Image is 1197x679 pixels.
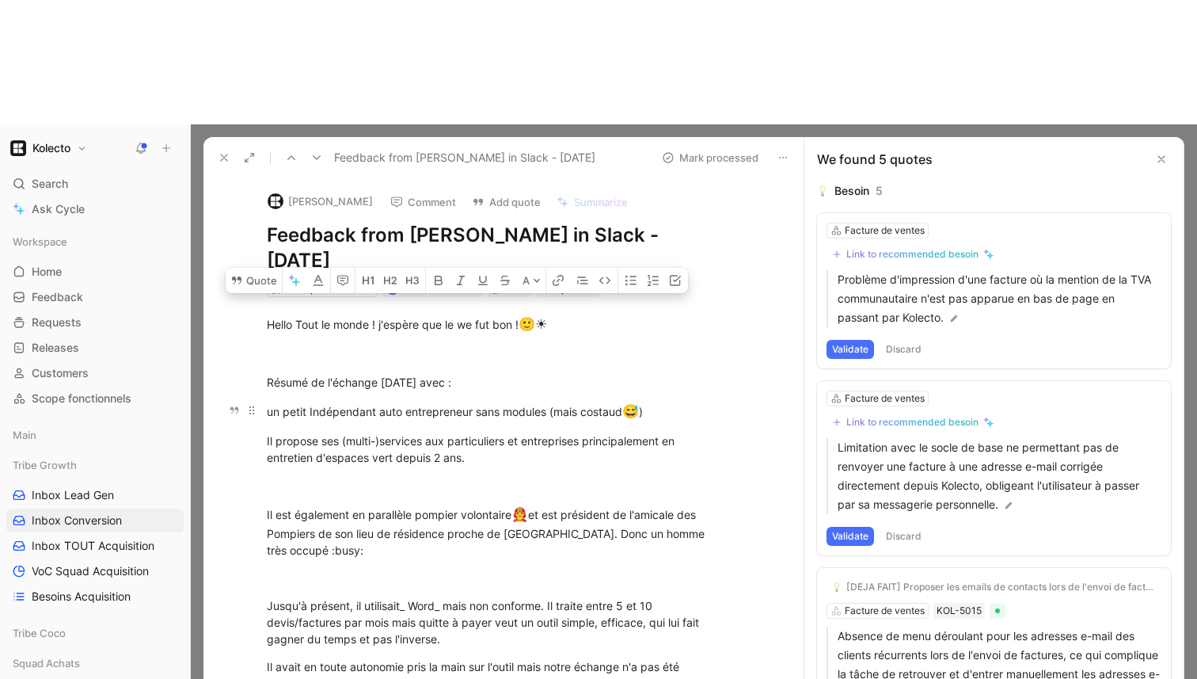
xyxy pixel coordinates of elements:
span: 😅 [622,403,639,419]
span: 👨‍🚒 [511,506,528,522]
p: Limitation avec le socle de base ne permettant pas de renvoyer une facture à une adresse e-mail c... [838,438,1161,514]
span: Scope fonctionnels [32,391,131,406]
span: Tribe Coco [13,625,66,641]
span: [PERSON_NAME] [403,283,480,295]
div: Tribe GrowthInbox Lead GenInbox ConversionInbox TOUT AcquisitionVoC Squad AcquisitionBesoins Acqu... [6,453,184,608]
h1: Feedback from [PERSON_NAME] in Slack - [DATE] [267,223,724,273]
p: Problème d'impression d'une facture où la mention de la TVA communautaire n'est pas apparue en ba... [838,270,1161,327]
button: Comment [383,191,463,213]
a: Ask Cycle [6,197,184,221]
img: avatar [388,285,397,294]
span: Requests [32,315,82,330]
div: Besoin [834,181,869,200]
div: Search [6,172,184,196]
div: Squad Achats [6,651,184,675]
span: Squad Achats [13,655,80,671]
div: Il est également en parallèle pompier volontaire et est président de l'amicale des Pompiers de so... [267,505,724,559]
button: KolectoKolecto [6,137,91,159]
div: un petit Indépendant auto entrepreneur sans modules (mais costaud ) [267,402,724,422]
button: Validate [826,340,874,359]
button: Link to recommended besoin [826,245,1000,264]
span: Feedback from [PERSON_NAME] in Slack - [DATE] [334,148,595,167]
button: Add quote [465,191,548,213]
span: To process [548,281,596,297]
img: pen.svg [1003,500,1014,511]
div: Slack [503,281,529,297]
button: logo[PERSON_NAME] [260,189,380,213]
img: pen.svg [948,313,959,324]
a: Inbox Conversion [6,509,184,532]
div: Workspace [6,230,184,254]
span: 🙂 [519,316,535,332]
div: Facture de ventes [845,223,925,238]
span: Main [13,427,36,443]
img: Kolecto [10,140,26,156]
span: Ask Cycle [32,200,85,219]
span: Summarize [574,195,628,209]
div: [DEJA FAIT] Proposer les emails de contacts lors de l'envoi de facture [846,581,1156,593]
div: 5 Scope fonctionnels [285,281,374,297]
div: Main [6,423,184,447]
button: Summarize [549,191,635,213]
a: Customers [6,361,184,385]
div: Jusqu'à présent, il utilisait_ Word_ mais non conforme. Il traite entre 5 et 10 devis/factures pa... [267,597,724,647]
h1: Kolecto [32,141,70,155]
a: Requests [6,311,184,334]
button: Validate [826,527,874,546]
div: Tribe Growth [6,453,184,477]
img: 💡 [832,582,842,592]
span: VoC Squad Acquisition [32,563,149,579]
div: Link to recommended besoin [846,416,978,429]
span: Customers [32,365,89,381]
a: Home [6,260,184,284]
a: VoC Squad Acquisition [6,559,184,583]
span: Tribe Growth [13,457,77,473]
a: Inbox TOUT Acquisition [6,534,184,558]
button: 💡[DEJA FAIT] Proposer les emails de contacts lors de l'envoi de facture [826,578,1161,597]
img: logo [268,193,283,209]
div: 5 [876,181,883,200]
div: Main [6,423,184,452]
span: ☀ [535,316,547,332]
span: Releases [32,340,79,356]
span: Feedback [32,289,83,305]
div: We found 5 quotes [817,150,933,169]
button: Discard [880,340,927,359]
a: Scope fonctionnels [6,387,184,410]
span: Home [32,264,62,280]
span: Besoins Acquisition [32,589,131,605]
button: Discard [880,527,927,546]
div: Link to recommended besoin [846,248,978,261]
span: Workspace [13,234,67,250]
div: Tribe Coco [6,621,184,645]
span: Inbox Lead Gen [32,487,114,503]
div: Il propose ses (multi-)services aux particuliers et entreprises principalement en entretien d'esp... [267,433,724,466]
div: Tribe Coco [6,621,184,650]
div: Facture de ventes [845,391,925,406]
img: 💡 [817,185,828,196]
button: Mark processed [655,147,766,169]
a: Releases [6,336,184,360]
div: Hello Tout le monde ! j'espère que le we fut bon ! [267,315,724,335]
a: Inbox Lead Gen [6,483,184,507]
a: Besoins Acquisition [6,585,184,608]
button: Link to recommended besoin [826,413,1000,432]
div: To process [537,281,599,297]
span: Inbox TOUT Acquisition [32,538,154,554]
div: Résumé de l'échange [DATE] avec : [267,374,724,391]
a: Feedback [6,285,184,309]
span: Search [32,174,68,193]
span: Inbox Conversion [32,513,122,528]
